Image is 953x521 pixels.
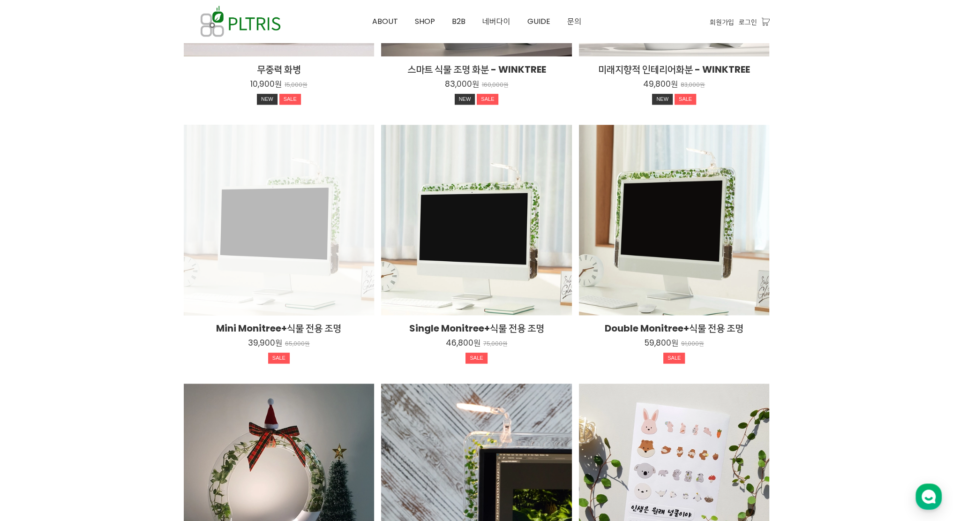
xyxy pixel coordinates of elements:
[444,79,479,89] p: 83,000원
[372,16,398,27] span: ABOUT
[184,322,375,335] h2: Mini Monitree+식물 전용 조명
[559,0,590,43] a: 문의
[415,16,435,27] span: SHOP
[567,16,581,27] span: 문의
[474,0,519,43] a: 네버다이
[443,0,474,43] a: B2B
[579,322,770,335] h2: Double Monitree+식물 전용 조명
[86,312,97,319] span: 대화
[62,297,121,321] a: 대화
[3,297,62,321] a: 홈
[184,322,375,367] a: Mini Monitree+식물 전용 조명 39,900원 65,000원 SALE
[652,94,673,105] div: NEW
[30,311,35,319] span: 홈
[250,79,282,89] p: 10,900원
[527,16,550,27] span: GUIDE
[445,338,480,348] p: 46,800원
[184,63,375,76] h2: 무중력 화병
[710,17,734,27] a: 회원가입
[481,82,508,89] p: 160,000원
[579,63,770,76] h2: 미래지향적 인테리어화분 - WINKTREE
[145,311,156,319] span: 설정
[675,94,696,105] div: SALE
[681,340,704,347] p: 91,000원
[285,340,310,347] p: 65,000원
[248,338,282,348] p: 39,900원
[681,82,705,89] p: 83,000원
[381,63,572,108] a: 스마트 식물 조명 화분 - WINKTREE 83,000원 160,000원 NEWSALE
[739,17,757,27] a: 로그인
[381,322,572,335] h2: Single Monitree+식물 전용 조명
[406,0,443,43] a: SHOP
[381,63,572,76] h2: 스마트 식물 조명 화분 - WINKTREE
[121,297,180,321] a: 설정
[477,94,498,105] div: SALE
[285,82,308,89] p: 15,000원
[483,340,507,347] p: 75,000원
[579,63,770,108] a: 미래지향적 인테리어화분 - WINKTREE 49,800원 83,000원 NEWSALE
[257,94,278,105] div: NEW
[482,16,510,27] span: 네버다이
[643,79,678,89] p: 49,800원
[579,322,770,367] a: Double Monitree+식물 전용 조명 59,800원 91,000원 SALE
[519,0,559,43] a: GUIDE
[381,322,572,367] a: Single Monitree+식물 전용 조명 46,800원 75,000원 SALE
[268,353,290,364] div: SALE
[452,16,465,27] span: B2B
[364,0,406,43] a: ABOUT
[455,94,475,105] div: NEW
[465,353,487,364] div: SALE
[663,353,685,364] div: SALE
[645,338,678,348] p: 59,800원
[184,63,375,108] a: 무중력 화병 10,900원 15,000원 NEWSALE
[279,94,301,105] div: SALE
